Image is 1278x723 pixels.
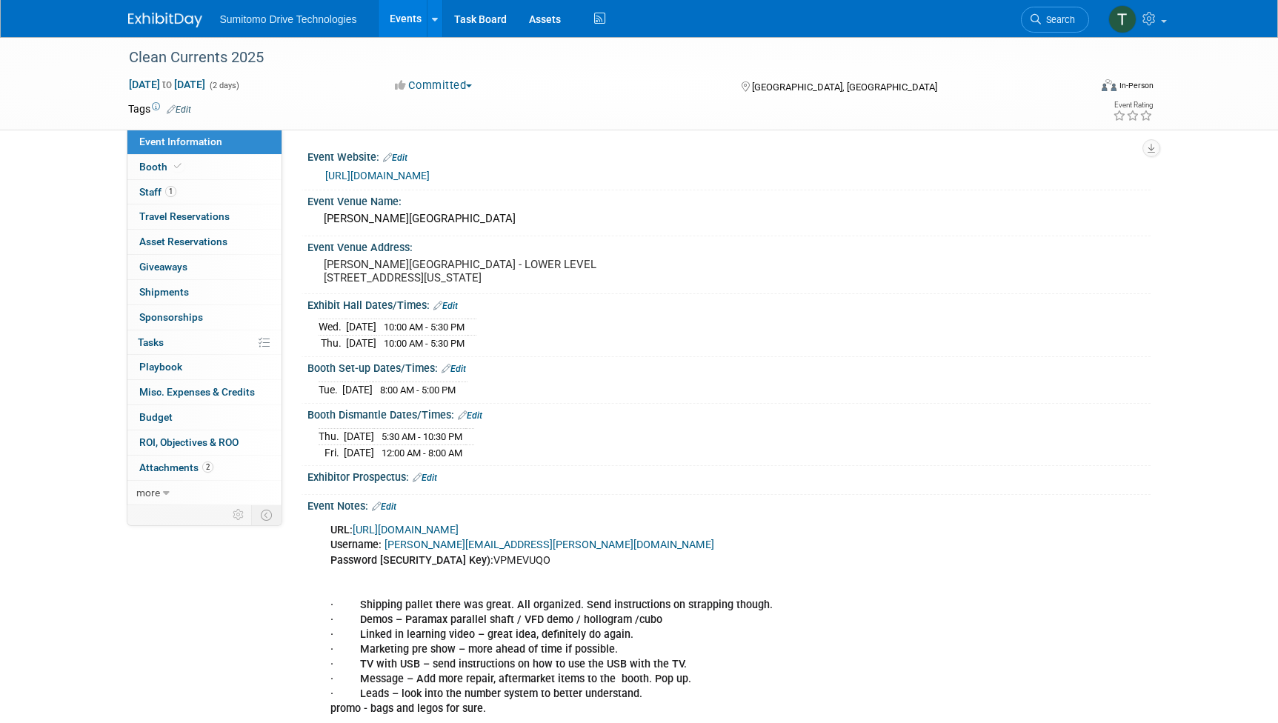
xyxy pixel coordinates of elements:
div: Event Venue Name: [307,190,1151,209]
td: [DATE] [344,444,374,460]
span: [GEOGRAPHIC_DATA], [GEOGRAPHIC_DATA] [752,81,937,93]
b: · Message – Add more repair, aftermarket items to the booth. Pop up. [330,673,691,685]
a: Playbook [127,355,282,379]
span: 2 [202,462,213,473]
span: Tasks [138,336,164,348]
div: Clean Currents 2025 [124,44,1067,71]
i: Booth reservation complete [174,162,182,170]
span: (2 days) [208,81,239,90]
a: Search [1021,7,1089,33]
a: more [127,481,282,505]
a: Tasks [127,330,282,355]
span: 12:00 AM - 8:00 AM [382,447,462,459]
span: 8:00 AM - 5:00 PM [380,384,456,396]
a: Shipments [127,280,282,304]
span: ROI, Objectives & ROO [139,436,239,448]
span: more [136,487,160,499]
a: Edit [413,473,437,483]
b: · Demos – Paramax parallel shaft / VFD demo / hollogram /cubo [330,613,662,626]
span: Misc. Expenses & Credits [139,386,255,398]
td: Toggle Event Tabs [251,505,282,524]
td: Fri. [319,444,344,460]
span: 10:00 AM - 5:30 PM [384,321,465,333]
td: Tue. [319,382,342,398]
a: Travel Reservations [127,204,282,229]
div: Exhibitor Prospectus: [307,466,1151,485]
a: Edit [458,410,482,421]
td: Tags [128,101,191,116]
b: Username: [330,539,382,551]
span: Budget [139,411,173,423]
td: Personalize Event Tab Strip [226,505,252,524]
a: Attachments2 [127,456,282,480]
button: Committed [390,78,478,93]
img: Format-Inperson.png [1102,79,1116,91]
a: Edit [433,301,458,311]
div: Event Format [1002,77,1154,99]
b: URL: [330,524,353,536]
a: Edit [167,104,191,115]
b: · Marketing pre show – more ahead of time if possible. [330,643,618,656]
span: to [160,79,174,90]
div: Booth Set-up Dates/Times: [307,357,1151,376]
span: Playbook [139,361,182,373]
a: [PERSON_NAME][EMAIL_ADDRESS][PERSON_NAME][DOMAIN_NAME] [385,539,714,551]
td: Wed. [319,319,346,336]
img: Taylor Mobley [1108,5,1136,33]
div: [PERSON_NAME][GEOGRAPHIC_DATA] [319,207,1139,230]
a: Event Information [127,130,282,154]
a: Giveaways [127,255,282,279]
span: Sumitomo Drive Technologies [220,13,357,25]
span: Travel Reservations [139,210,230,222]
span: 10:00 AM - 5:30 PM [384,338,465,349]
img: ExhibitDay [128,13,202,27]
td: [DATE] [344,429,374,445]
pre: [PERSON_NAME][GEOGRAPHIC_DATA] - LOWER LEVEL [STREET_ADDRESS][US_STATE] [324,258,642,284]
span: [DATE] [DATE] [128,78,206,91]
a: ROI, Objectives & ROO [127,430,282,455]
span: Booth [139,161,184,173]
td: [DATE] [342,382,373,398]
span: 1 [165,186,176,197]
div: Event Notes: [307,495,1151,514]
a: Edit [442,364,466,374]
td: [DATE] [346,319,376,336]
td: Thu. [319,336,346,351]
a: Misc. Expenses & Credits [127,380,282,404]
a: Budget [127,405,282,430]
a: Asset Reservations [127,230,282,254]
a: Staff1 [127,180,282,204]
a: [URL][DOMAIN_NAME] [353,524,459,536]
div: Event Rating [1113,101,1153,109]
b: · Linked in learning video – great idea, definitely do again. [330,628,633,641]
a: Booth [127,155,282,179]
span: Search [1041,14,1075,25]
div: Event Venue Address: [307,236,1151,255]
div: Event Website: [307,146,1151,165]
b: · Leads – look into the number system to better understand. [330,687,642,700]
b: · Shipping pallet there was great. All organized. Send instructions on strapping though. [330,599,773,611]
a: Edit [372,502,396,512]
div: In-Person [1119,80,1154,91]
a: Sponsorships [127,305,282,330]
b: · TV with USB – send instructions on how to use the USB with the TV. [330,658,687,670]
span: Event Information [139,136,222,147]
span: Giveaways [139,261,187,273]
td: [DATE] [346,336,376,351]
div: Exhibit Hall Dates/Times: [307,294,1151,313]
span: Shipments [139,286,189,298]
span: Asset Reservations [139,236,227,247]
b: promo - bags and legos for sure. [330,702,486,715]
span: Sponsorships [139,311,203,323]
td: Thu. [319,429,344,445]
a: Edit [383,153,407,163]
b: Password [SECURITY_DATA] Key): [330,554,493,567]
span: Attachments [139,462,213,473]
span: Staff [139,186,176,198]
a: [URL][DOMAIN_NAME] [325,170,430,181]
span: 5:30 AM - 10:30 PM [382,431,462,442]
div: Booth Dismantle Dates/Times: [307,404,1151,423]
